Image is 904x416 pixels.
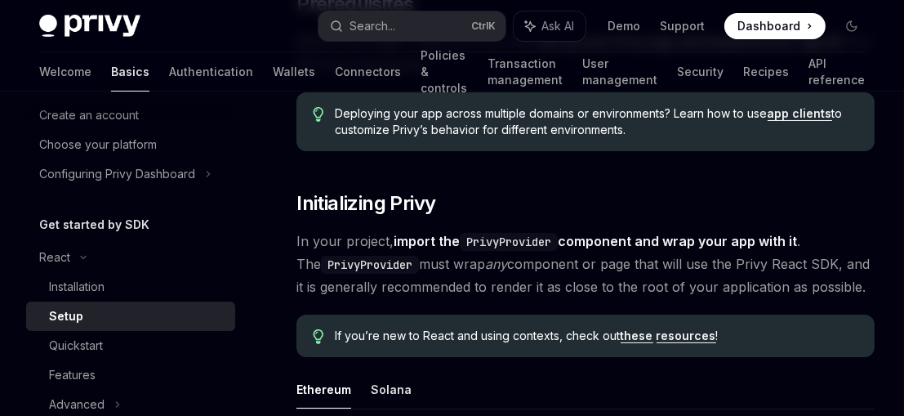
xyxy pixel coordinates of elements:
a: these [621,329,653,343]
a: resources [657,329,716,343]
a: Installation [26,272,235,302]
span: If you’re new to React and using contexts, check out ! [336,328,858,344]
div: React [39,248,70,267]
a: Support [660,18,705,34]
div: Setup [49,306,83,326]
a: Demo [608,18,640,34]
a: Setup [26,302,235,331]
svg: Tip [313,107,324,122]
a: Features [26,360,235,390]
div: Quickstart [49,336,103,356]
a: Policies & controls [421,52,468,92]
a: Dashboard [724,13,826,39]
div: Advanced [49,395,105,414]
a: Choose your platform [26,130,235,159]
button: Ethereum [296,370,351,409]
button: Solana [371,370,412,409]
svg: Tip [313,329,324,344]
span: Initializing Privy [296,190,435,217]
a: Quickstart [26,331,235,360]
button: Ask AI [514,11,586,41]
a: API reference [808,52,865,92]
img: dark logo [39,15,140,38]
a: Security [677,52,724,92]
a: Wallets [273,52,315,92]
strong: import the component and wrap your app with it [394,233,797,249]
div: Features [49,365,96,385]
button: Toggle dark mode [839,13,865,39]
a: app clients [768,106,832,121]
button: Search...CtrlK [318,11,505,41]
span: Ask AI [541,18,574,34]
div: Configuring Privy Dashboard [39,164,195,184]
div: Search... [350,16,395,36]
a: User management [582,52,657,92]
a: Transaction management [488,52,563,92]
div: Choose your platform [39,135,157,154]
span: Ctrl K [471,20,496,33]
div: Installation [49,277,105,297]
span: Deploying your app across multiple domains or environments? Learn how to use to customize Privy’s... [336,105,858,138]
a: Connectors [335,52,401,92]
code: PrivyProvider [321,256,419,274]
span: In your project, . The must wrap component or page that will use the Privy React SDK, and it is g... [296,230,875,298]
a: Recipes [743,52,789,92]
code: PrivyProvider [460,233,558,251]
em: any [485,256,507,272]
a: Authentication [169,52,253,92]
a: Welcome [39,52,91,92]
h5: Get started by SDK [39,215,149,235]
a: Basics [111,52,149,92]
span: Dashboard [737,18,800,34]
